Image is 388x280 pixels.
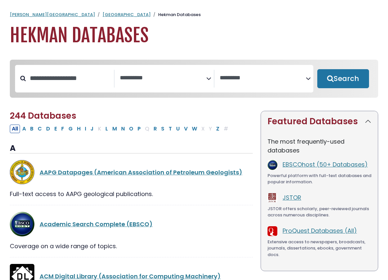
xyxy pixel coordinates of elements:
[317,69,369,88] button: Submit for Search Results
[10,124,231,132] div: Alpha-list to filter by first letter of database name
[152,125,159,133] button: Filter Results R
[10,11,95,18] a: [PERSON_NAME][GEOGRAPHIC_DATA]
[10,110,76,122] span: 244 Databases
[174,125,182,133] button: Filter Results U
[10,144,253,153] h3: A
[283,160,368,169] a: EBSCOhost (50+ Databases)
[83,125,88,133] button: Filter Results I
[268,172,371,185] div: Powerful platform with full-text databases and popular information.
[75,125,83,133] button: Filter Results H
[26,73,114,84] input: Search database by title or keyword
[36,125,44,133] button: Filter Results C
[10,11,378,18] nav: breadcrumb
[10,242,253,250] div: Coverage on a wide range of topics.
[40,168,242,176] a: AAPG Datapages (American Association of Petroleum Geologists)
[10,190,253,198] div: Full-text access to AAPG geological publications.
[110,125,119,133] button: Filter Results M
[167,125,174,133] button: Filter Results T
[10,125,20,133] button: All
[20,125,28,133] button: Filter Results A
[10,25,378,47] h1: Hekman Databases
[268,206,371,218] div: JSTOR offers scholarly, peer-reviewed journals across numerous disciplines.
[220,75,306,82] textarea: Search
[119,125,127,133] button: Filter Results N
[261,111,378,132] button: Featured Databases
[28,125,35,133] button: Filter Results B
[190,125,199,133] button: Filter Results W
[120,75,206,82] textarea: Search
[59,125,66,133] button: Filter Results F
[283,227,357,235] a: ProQuest Databases (All)
[44,125,52,133] button: Filter Results D
[88,125,96,133] button: Filter Results J
[283,193,301,202] a: JSTOR
[102,11,151,18] a: [GEOGRAPHIC_DATA]
[127,125,135,133] button: Filter Results O
[66,125,75,133] button: Filter Results G
[182,125,190,133] button: Filter Results V
[268,239,371,258] div: Extensive access to newspapers, broadcasts, journals, dissertations, ebooks, government docs.
[136,125,143,133] button: Filter Results P
[214,125,221,133] button: Filter Results Z
[268,137,371,155] p: The most frequently-used databases
[159,125,166,133] button: Filter Results S
[103,125,110,133] button: Filter Results L
[151,11,201,18] li: Hekman Databases
[52,125,59,133] button: Filter Results E
[10,60,378,98] nav: Search filters
[40,220,153,228] a: Academic Search Complete (EBSCO)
